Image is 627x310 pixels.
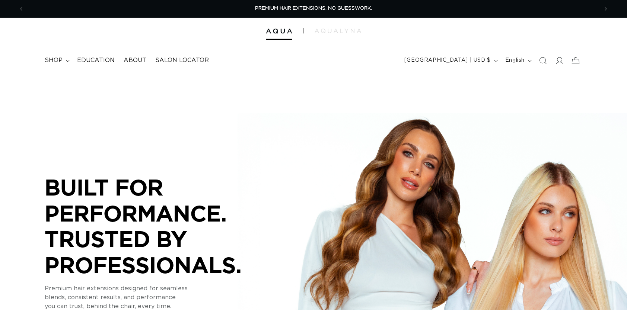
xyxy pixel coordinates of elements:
[77,56,115,64] span: Education
[501,54,535,68] button: English
[40,52,73,69] summary: shop
[155,56,209,64] span: Salon Locator
[45,174,268,278] p: BUILT FOR PERFORMANCE. TRUSTED BY PROFESSIONALS.
[404,56,491,64] span: [GEOGRAPHIC_DATA] | USD $
[124,56,146,64] span: About
[400,54,501,68] button: [GEOGRAPHIC_DATA] | USD $
[73,52,119,69] a: Education
[598,2,614,16] button: Next announcement
[151,52,213,69] a: Salon Locator
[535,52,551,69] summary: Search
[505,56,525,64] span: English
[45,56,63,64] span: shop
[266,29,292,34] img: Aqua Hair Extensions
[13,2,29,16] button: Previous announcement
[119,52,151,69] a: About
[255,6,372,11] span: PREMIUM HAIR EXTENSIONS. NO GUESSWORK.
[315,29,361,33] img: aqualyna.com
